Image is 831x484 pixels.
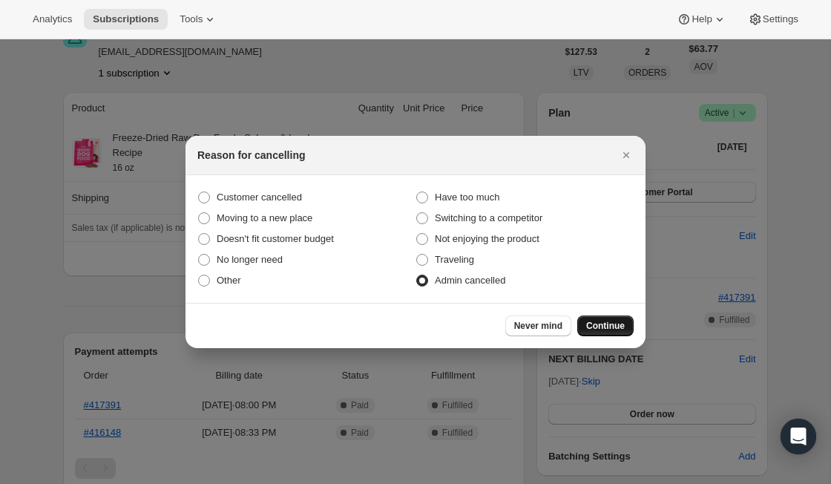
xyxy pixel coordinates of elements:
span: Help [692,13,712,25]
button: Close [616,145,637,166]
button: Never mind [505,315,571,336]
span: Settings [763,13,798,25]
button: Analytics [24,9,81,30]
div: Open Intercom Messenger [781,419,816,454]
span: Continue [586,320,625,332]
button: Tools [171,9,226,30]
span: Subscriptions [93,13,159,25]
span: Have too much [435,192,499,203]
span: Moving to a new place [217,212,312,223]
button: Help [668,9,735,30]
span: Doesn't fit customer budget [217,233,334,244]
span: No longer need [217,254,283,265]
button: Settings [739,9,807,30]
span: Switching to a competitor [435,212,542,223]
span: Tools [180,13,203,25]
span: Not enjoying the product [435,233,539,244]
span: Never mind [514,320,562,332]
span: Admin cancelled [435,275,505,286]
span: Customer cancelled [217,192,302,203]
span: Traveling [435,254,474,265]
span: Other [217,275,241,286]
span: Analytics [33,13,72,25]
h2: Reason for cancelling [197,148,305,163]
button: Continue [577,315,634,336]
button: Subscriptions [84,9,168,30]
